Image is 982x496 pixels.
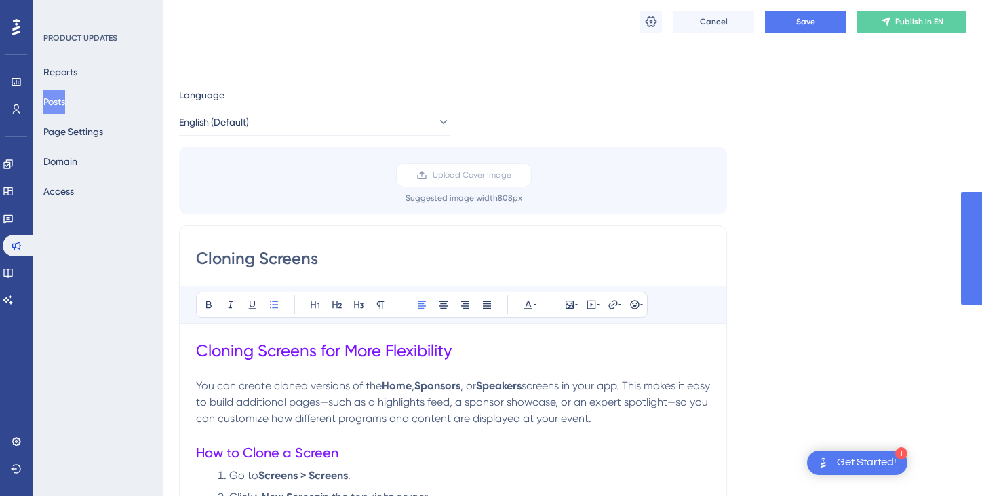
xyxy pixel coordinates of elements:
button: Page Settings [43,119,103,144]
span: . [348,469,351,482]
button: Cancel [673,11,754,33]
button: Publish in EN [857,11,966,33]
strong: Sponsors [414,379,460,392]
input: Post Title [196,248,710,269]
span: Publish in EN [895,16,943,27]
div: 1 [895,447,907,459]
button: Domain [43,149,77,174]
div: Get Started! [837,455,897,470]
strong: Speakers [476,379,522,392]
button: English (Default) [179,109,450,136]
button: Save [765,11,846,33]
button: Posts [43,90,65,114]
span: Save [796,16,815,27]
span: Go to [229,469,258,482]
span: , [412,379,414,392]
div: PRODUCT UPDATES [43,33,117,43]
div: Suggested image width 808 px [406,193,522,204]
span: English (Default) [179,114,249,130]
span: You can create cloned versions of the [196,379,382,392]
span: screens in your app. This makes it easy to build additional pages—such as a highlights feed, a sp... [196,379,713,425]
button: Reports [43,60,77,84]
span: How to Clone a Screen [196,444,338,461]
iframe: UserGuiding AI Assistant Launcher [925,442,966,483]
span: Cloning Screens for More Flexibility [196,341,452,360]
img: launcher-image-alternative-text [815,455,831,471]
span: Language [179,87,224,103]
strong: Screens > Screens [258,469,348,482]
div: Open Get Started! checklist, remaining modules: 1 [807,451,907,475]
button: Access [43,179,74,204]
span: Upload Cover Image [433,170,511,180]
span: , or [460,379,476,392]
span: Cancel [700,16,728,27]
strong: Home [382,379,412,392]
